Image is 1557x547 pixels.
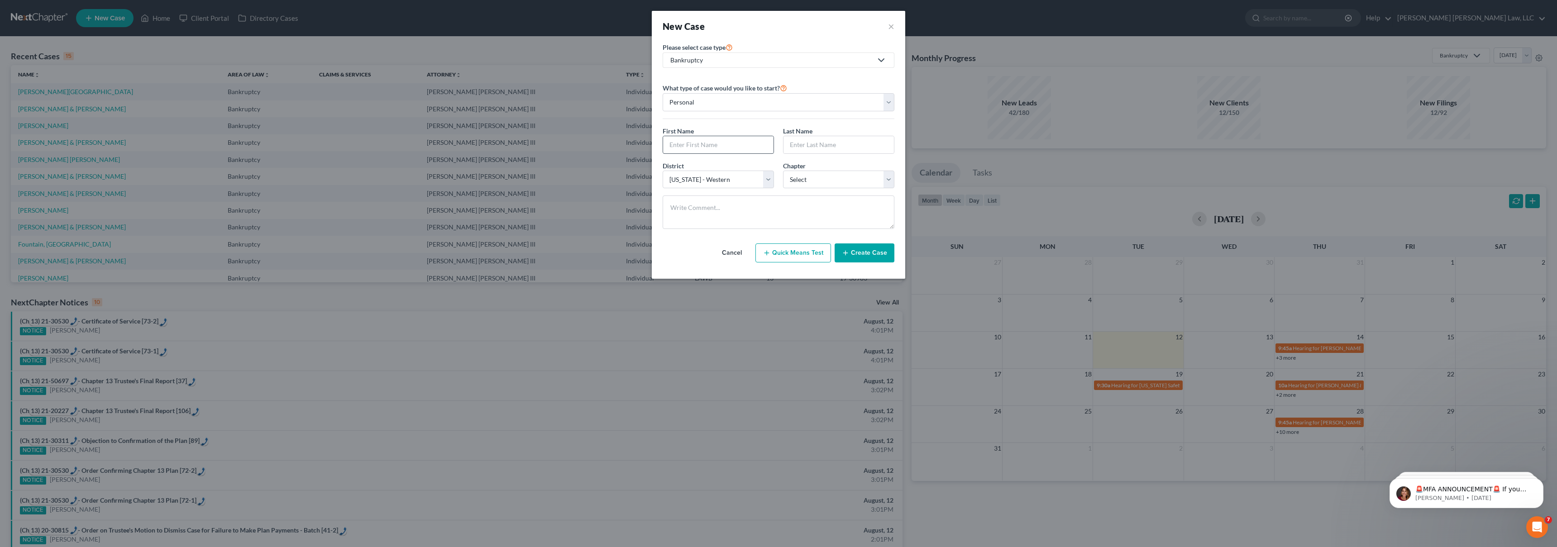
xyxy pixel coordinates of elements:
[712,244,752,262] button: Cancel
[783,136,894,153] input: Enter Last Name
[663,136,774,153] input: Enter First Name
[663,21,705,32] strong: New Case
[663,43,726,51] span: Please select case type
[1526,516,1548,538] iframe: Intercom live chat
[783,127,812,135] span: Last Name
[1545,516,1552,523] span: 7
[663,162,684,170] span: District
[755,243,831,262] button: Quick Means Test
[670,56,872,65] div: Bankruptcy
[663,82,787,93] label: What type of case would you like to start?
[835,243,894,262] button: Create Case
[783,162,806,170] span: Chapter
[1376,459,1557,523] iframe: Intercom notifications message
[888,20,894,33] button: ×
[663,127,694,135] span: First Name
